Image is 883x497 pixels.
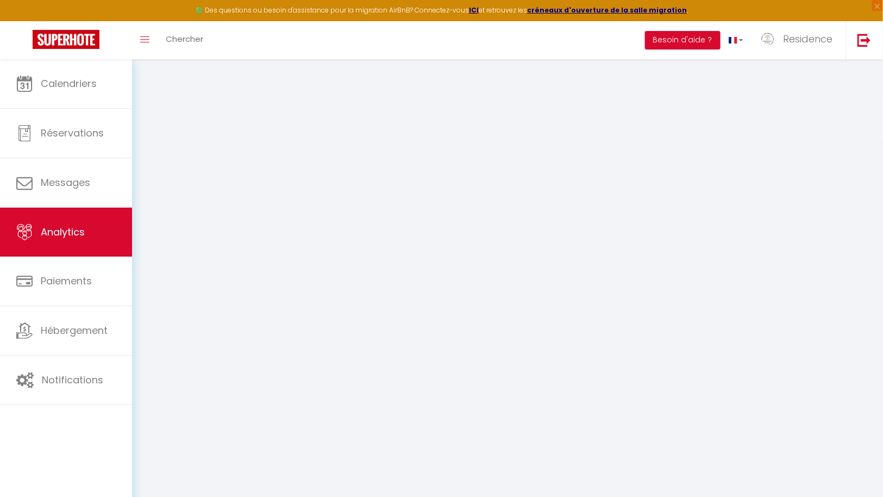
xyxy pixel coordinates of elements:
[41,176,90,189] span: Messages
[760,31,776,47] img: ...
[41,274,92,288] span: Paiements
[41,225,85,239] span: Analytics
[527,5,687,15] a: créneaux d'ouverture de la salle migration
[166,33,203,45] span: Chercher
[41,77,97,90] span: Calendriers
[9,4,41,37] button: Ouvrir le widget de chat LiveChat
[158,21,211,59] a: Chercher
[645,31,721,49] button: Besoin d'aide ?
[783,32,832,46] span: Residence
[752,21,846,59] a: ... Residence
[41,126,104,140] span: Réservations
[837,448,875,489] iframe: Chat
[469,5,479,15] a: ICI
[41,324,108,337] span: Hébergement
[33,30,99,49] img: Super Booking
[857,33,871,47] img: logout
[42,373,103,387] span: Notifications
